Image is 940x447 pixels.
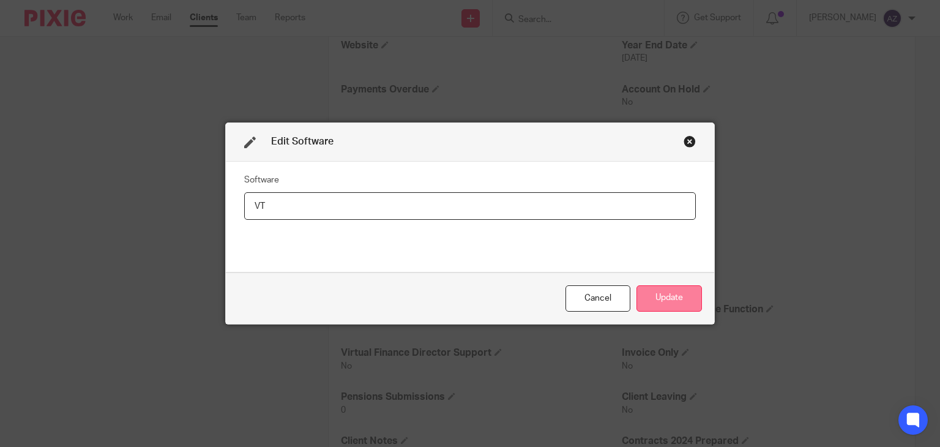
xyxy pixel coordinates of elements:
[244,174,279,186] label: Software
[244,192,696,220] input: Software
[684,135,696,148] div: Close this dialog window
[565,285,630,312] div: Close this dialog window
[271,137,334,146] span: Edit Software
[636,285,702,312] button: Update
